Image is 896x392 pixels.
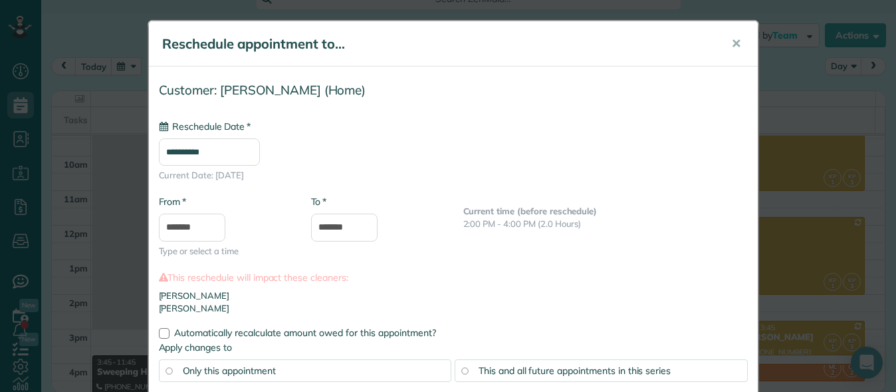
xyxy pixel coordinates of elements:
[159,271,748,284] label: This reschedule will impact these cleaners:
[463,206,598,216] b: Current time (before reschedule)
[183,365,276,377] span: Only this appointment
[159,245,291,258] span: Type or select a time
[159,302,748,315] li: [PERSON_NAME]
[174,327,436,339] span: Automatically recalculate amount owed for this appointment?
[159,290,748,302] li: [PERSON_NAME]
[731,36,741,51] span: ✕
[159,169,748,182] span: Current Date: [DATE]
[159,120,251,133] label: Reschedule Date
[479,365,671,377] span: This and all future appointments in this series
[166,367,172,374] input: Only this appointment
[461,367,468,374] input: This and all future appointments in this series
[311,195,326,208] label: To
[159,195,186,208] label: From
[162,35,713,53] h5: Reschedule appointment to...
[463,218,748,230] p: 2:00 PM - 4:00 PM (2.0 Hours)
[159,83,748,97] h4: Customer: [PERSON_NAME] (Home)
[159,341,748,354] label: Apply changes to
